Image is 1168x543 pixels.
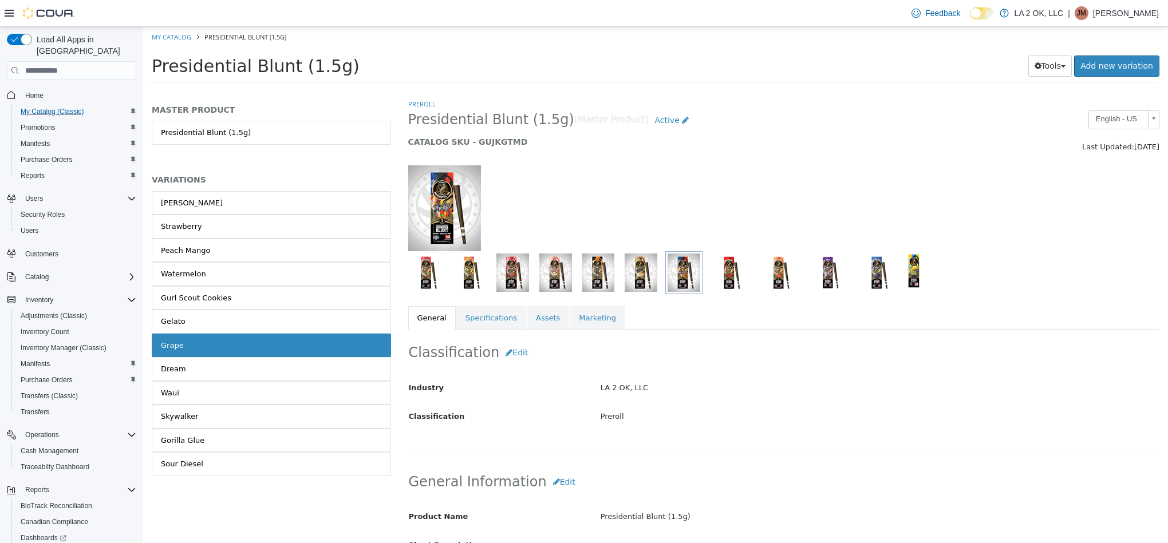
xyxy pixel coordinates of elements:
div: Peach Mango [18,218,68,229]
a: Feedback [907,2,965,25]
button: Tools [885,29,929,50]
button: Inventory [21,293,58,307]
span: [DATE] [991,116,1016,124]
span: Operations [21,428,136,442]
a: Add new variation [931,29,1016,50]
a: Customers [21,247,63,261]
span: Inventory Count [21,327,69,336]
button: Reports [2,482,141,498]
button: BioTrack Reconciliation [11,498,141,514]
h5: MASTER PRODUCT [9,78,248,88]
span: Inventory Manager (Classic) [21,343,106,352]
span: My Catalog (Classic) [16,105,136,118]
span: Manifests [16,137,136,150]
img: 150 [265,138,338,224]
a: Traceabilty Dashboard [16,460,94,474]
div: Strawberry [18,194,59,205]
span: Inventory Count [16,325,136,339]
span: Presidential Blunt (1.5g) [265,84,431,102]
span: Load All Apps in [GEOGRAPHIC_DATA] [32,34,136,57]
span: Promotions [16,121,136,134]
span: Customers [25,249,58,259]
span: Purchase Orders [16,373,136,387]
span: Inventory [25,295,53,304]
a: My Catalog (Classic) [16,105,89,118]
span: Purchase Orders [21,375,73,385]
h5: CATALOG SKU - GUJKGTMD [265,110,824,120]
span: Users [21,226,38,235]
h2: Classification [266,315,1016,336]
div: Jieann M [1075,6,1088,20]
span: JM [1077,6,1086,20]
span: Presidential Blunt (1.5g) [61,6,143,14]
a: Canadian Compliance [16,515,93,529]
div: Presidential Blunt (1.5g) [449,480,1024,500]
button: Users [21,192,48,205]
a: Assets [384,279,426,303]
span: Manifests [21,359,50,368]
span: Home [21,88,136,102]
span: Security Roles [16,208,136,221]
a: Adjustments (Classic) [16,309,92,323]
a: General [265,279,313,303]
small: [Master Product] [431,89,506,98]
span: Home [25,91,44,100]
button: Transfers (Classic) [11,388,141,404]
span: My Catalog (Classic) [21,107,84,116]
button: Home [2,86,141,103]
h5: VARIATIONS [9,148,248,158]
p: | [1068,6,1070,20]
a: Reports [16,169,49,183]
span: Transfers (Classic) [16,389,136,403]
span: Dashboards [21,533,66,542]
div: Waui [18,360,36,372]
button: Catalog [2,269,141,285]
div: < empty > [449,509,1024,529]
span: Feedback [925,7,960,19]
span: Users [21,192,136,205]
a: Manifests [16,357,54,371]
button: Promotions [11,120,141,136]
span: Transfers [16,405,136,419]
span: Reports [16,169,136,183]
button: Edit [356,315,391,336]
button: Reports [21,483,54,497]
span: Cash Management [16,444,136,458]
span: Last Updated: [939,116,991,124]
span: Adjustments (Classic) [21,311,87,320]
div: [PERSON_NAME] [18,171,80,182]
a: Inventory Manager (Classic) [16,341,111,355]
span: Reports [21,483,136,497]
p: LA 2 OK, LLC [1015,6,1064,20]
img: Cova [23,7,74,19]
span: Industry [266,356,301,365]
button: Purchase Orders [11,152,141,168]
div: Dream [18,336,43,348]
button: Inventory [2,292,141,308]
span: Classification [266,385,322,394]
span: Purchase Orders [21,155,73,164]
button: Manifests [11,356,141,372]
span: Users [16,224,136,237]
a: Promotions [16,121,60,134]
button: Operations [21,428,64,442]
span: Manifests [16,357,136,371]
div: Sour Diesel [18,431,60,443]
span: Catalog [25,272,49,282]
span: BioTrack Reconciliation [16,499,136,513]
button: Adjustments (Classic) [11,308,141,324]
span: Transfers [21,407,49,417]
button: My Catalog (Classic) [11,104,141,120]
a: Purchase Orders [16,153,77,167]
span: Customers [21,247,136,261]
span: Reports [25,485,49,494]
button: Security Roles [11,207,141,223]
a: English - US [945,83,1016,102]
span: Manifests [21,139,50,148]
a: My Catalog [9,6,48,14]
a: Marketing [427,279,482,303]
button: Canadian Compliance [11,514,141,530]
span: Traceabilty Dashboard [16,460,136,474]
button: Traceabilty Dashboard [11,459,141,475]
